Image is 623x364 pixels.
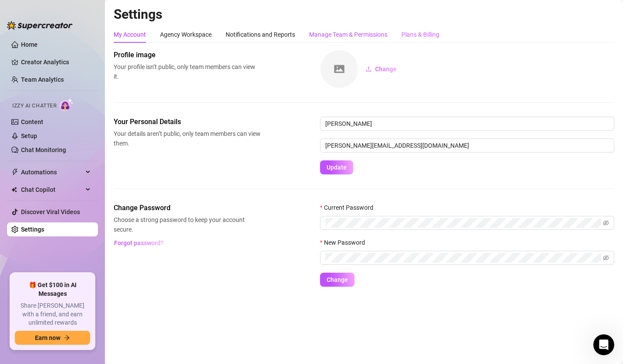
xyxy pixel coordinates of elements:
[21,55,91,69] a: Creator Analytics
[320,238,371,247] label: New Password
[327,276,348,283] span: Change
[603,255,609,261] span: eye-invisible
[21,76,64,83] a: Team Analytics
[12,102,56,110] span: Izzy AI Chatter
[64,335,70,341] span: arrow-right
[309,30,387,39] div: Manage Team & Permissions
[21,118,43,125] a: Content
[160,30,212,39] div: Agency Workspace
[320,50,358,88] img: square-placeholder.png
[21,183,83,197] span: Chat Copilot
[15,302,90,327] span: Share [PERSON_NAME] with a friend, and earn unlimited rewards
[593,334,614,355] iframe: Intercom live chat
[60,98,73,111] img: AI Chatter
[11,187,17,193] img: Chat Copilot
[114,215,261,234] span: Choose a strong password to keep your account secure.
[114,239,164,246] span: Forgot password?
[114,117,261,127] span: Your Personal Details
[603,220,609,226] span: eye-invisible
[114,203,261,213] span: Change Password
[365,66,372,72] span: upload
[114,6,614,23] h2: Settings
[327,164,347,171] span: Update
[21,146,66,153] a: Chat Monitoring
[114,236,164,250] button: Forgot password?
[325,218,601,228] input: Current Password
[15,331,90,345] button: Earn nowarrow-right
[21,132,37,139] a: Setup
[320,203,379,212] label: Current Password
[325,253,601,263] input: New Password
[21,41,38,48] a: Home
[226,30,295,39] div: Notifications and Reports
[114,129,261,148] span: Your details aren’t public, only team members can view them.
[358,62,404,76] button: Change
[114,62,261,81] span: Your profile isn’t public, only team members can view it.
[114,50,261,60] span: Profile image
[21,165,83,179] span: Automations
[320,273,355,287] button: Change
[35,334,60,341] span: Earn now
[114,30,146,39] div: My Account
[21,226,44,233] a: Settings
[401,30,439,39] div: Plans & Billing
[320,160,353,174] button: Update
[7,21,73,30] img: logo-BBDzfeDw.svg
[15,281,90,298] span: 🎁 Get $100 in AI Messages
[375,66,397,73] span: Change
[21,208,80,215] a: Discover Viral Videos
[320,117,614,131] input: Enter name
[11,169,18,176] span: thunderbolt
[320,139,614,153] input: Enter new email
